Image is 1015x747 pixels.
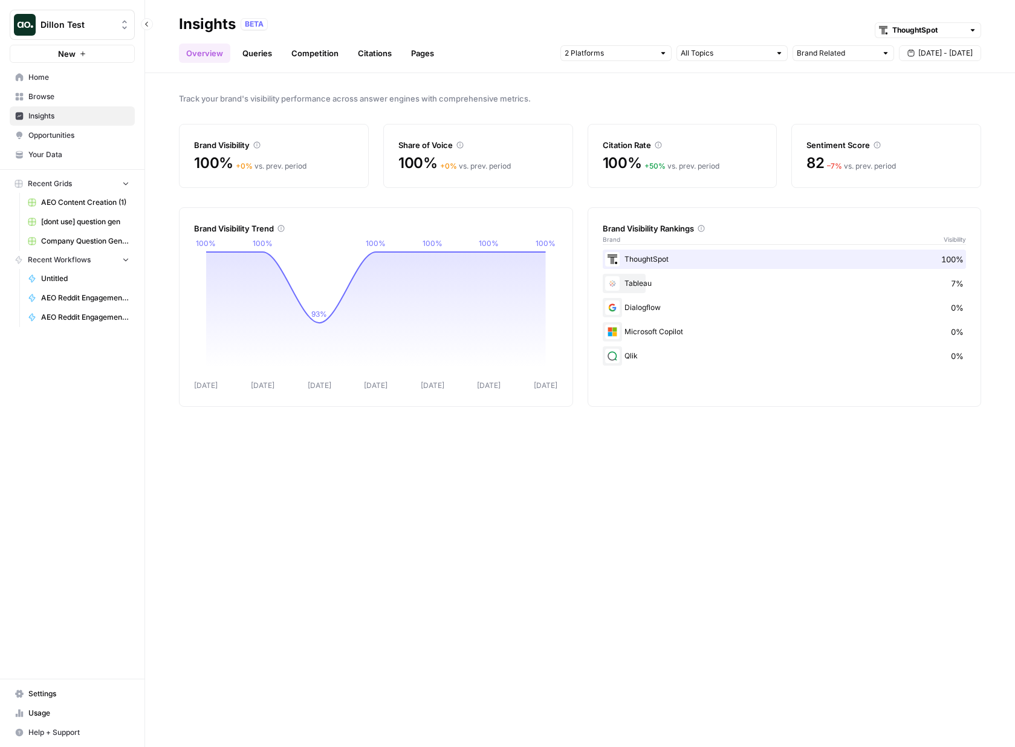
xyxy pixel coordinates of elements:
[28,254,91,265] span: Recent Workflows
[41,236,129,247] span: Company Question Generation
[10,703,135,723] a: Usage
[22,231,135,251] a: Company Question Generation
[179,44,230,63] a: Overview
[10,87,135,106] a: Browse
[605,300,620,315] img: yl4xathz0bu0psn9qrewxmnjolkn
[22,288,135,308] a: AEO Reddit Engagement - Fork
[681,47,770,59] input: All Topics
[404,44,441,63] a: Pages
[10,45,135,63] button: New
[364,381,388,390] tspan: [DATE]
[28,688,129,699] span: Settings
[398,139,558,151] div: Share of Voice
[10,175,135,193] button: Recent Grids
[236,161,306,172] div: vs. prev. period
[603,250,967,269] div: ThoughtSpot
[41,312,129,323] span: AEO Reddit Engagement - Fork
[194,139,354,151] div: Brand Visibility
[28,149,129,160] span: Your Data
[423,239,443,248] tspan: 100%
[14,14,36,36] img: Dillon Test Logo
[827,161,896,172] div: vs. prev. period
[41,273,129,284] span: Untitled
[10,684,135,703] a: Settings
[28,178,72,189] span: Recent Grids
[892,24,964,36] input: ThoughtSpot
[941,253,964,265] span: 100%
[28,130,129,141] span: Opportunities
[603,234,620,244] span: Brand
[603,274,967,293] div: Tableau
[603,222,967,234] div: Brand Visibility Rankings
[41,216,129,227] span: [dont use] question gen
[951,277,964,289] span: 7%
[536,239,556,248] tspan: 100%
[41,293,129,303] span: AEO Reddit Engagement - Fork
[605,349,620,363] img: xsqu0h2hwbvu35u0l79dsjlrovy7
[22,269,135,288] a: Untitled
[644,161,719,172] div: vs. prev. period
[421,381,444,390] tspan: [DATE]
[918,48,973,59] span: [DATE] - [DATE]
[251,381,274,390] tspan: [DATE]
[194,154,233,173] span: 100%
[398,154,438,173] span: 100%
[28,91,129,102] span: Browse
[308,381,331,390] tspan: [DATE]
[10,106,135,126] a: Insights
[565,47,654,59] input: 2 Platforms
[41,19,114,31] span: Dillon Test
[196,239,216,248] tspan: 100%
[284,44,346,63] a: Competition
[179,15,236,34] div: Insights
[899,45,981,61] button: [DATE] - [DATE]
[194,222,558,234] div: Brand Visibility Trend
[351,44,399,63] a: Citations
[236,161,253,170] span: + 0 %
[603,298,967,317] div: Dialogflow
[644,161,666,170] span: + 50 %
[477,381,501,390] tspan: [DATE]
[605,252,620,267] img: em6uifynyh9mio6ldxz8kkfnatao
[10,251,135,269] button: Recent Workflows
[603,154,642,173] span: 100%
[951,302,964,314] span: 0%
[797,47,877,59] input: Brand Related
[603,139,762,151] div: Citation Rate
[951,326,964,338] span: 0%
[28,111,129,121] span: Insights
[22,212,135,231] a: [dont use] question gen
[194,381,218,390] tspan: [DATE]
[28,708,129,719] span: Usage
[827,161,842,170] span: – 7 %
[806,139,966,151] div: Sentiment Score
[10,723,135,742] button: Help + Support
[440,161,457,170] span: + 0 %
[534,381,557,390] tspan: [DATE]
[603,346,967,366] div: Qlik
[235,44,279,63] a: Queries
[605,325,620,339] img: aln7fzklr3l99mnai0z5kuqxmnn3
[944,234,966,244] span: Visibility
[179,92,981,105] span: Track your brand's visibility performance across answer engines with comprehensive metrics.
[10,145,135,164] a: Your Data
[10,10,135,40] button: Workspace: Dillon Test
[28,727,129,738] span: Help + Support
[41,197,129,208] span: AEO Content Creation (1)
[58,48,76,60] span: New
[366,239,386,248] tspan: 100%
[22,308,135,327] a: AEO Reddit Engagement - Fork
[241,18,268,30] div: BETA
[10,68,135,87] a: Home
[806,154,825,173] span: 82
[440,161,511,172] div: vs. prev. period
[951,350,964,362] span: 0%
[311,309,327,319] tspan: 93%
[253,239,273,248] tspan: 100%
[22,193,135,212] a: AEO Content Creation (1)
[603,322,967,341] div: Microsoft Copilot
[605,276,620,291] img: kdf4ucm9w1dsh35th9k7a1vc8tb6
[479,239,499,248] tspan: 100%
[28,72,129,83] span: Home
[10,126,135,145] a: Opportunities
